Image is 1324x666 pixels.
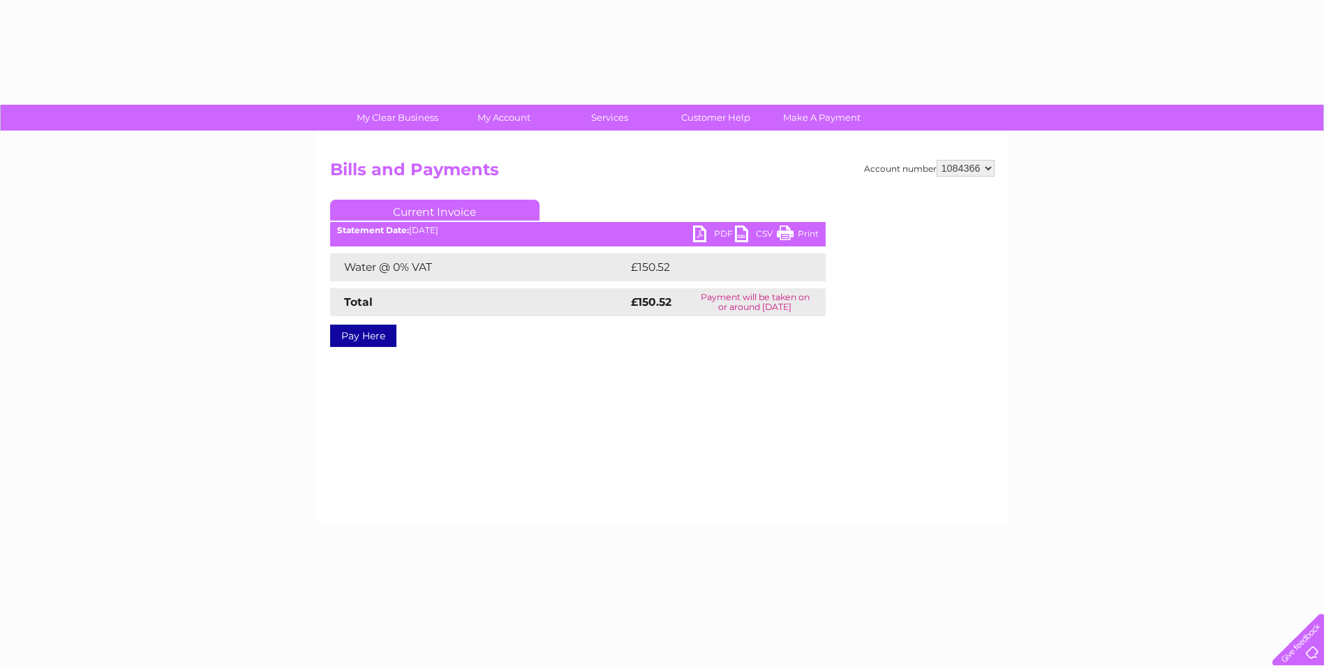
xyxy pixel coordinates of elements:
[330,225,826,235] div: [DATE]
[330,253,627,281] td: Water @ 0% VAT
[693,225,735,246] a: PDF
[330,160,995,186] h2: Bills and Payments
[735,225,777,246] a: CSV
[340,105,455,131] a: My Clear Business
[631,295,671,309] strong: £150.52
[344,295,373,309] strong: Total
[864,160,995,177] div: Account number
[446,105,561,131] a: My Account
[685,288,825,316] td: Payment will be taken on or around [DATE]
[330,325,396,347] a: Pay Here
[777,225,819,246] a: Print
[764,105,879,131] a: Make A Payment
[337,225,409,235] b: Statement Date:
[658,105,773,131] a: Customer Help
[330,200,540,221] a: Current Invoice
[627,253,800,281] td: £150.52
[552,105,667,131] a: Services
